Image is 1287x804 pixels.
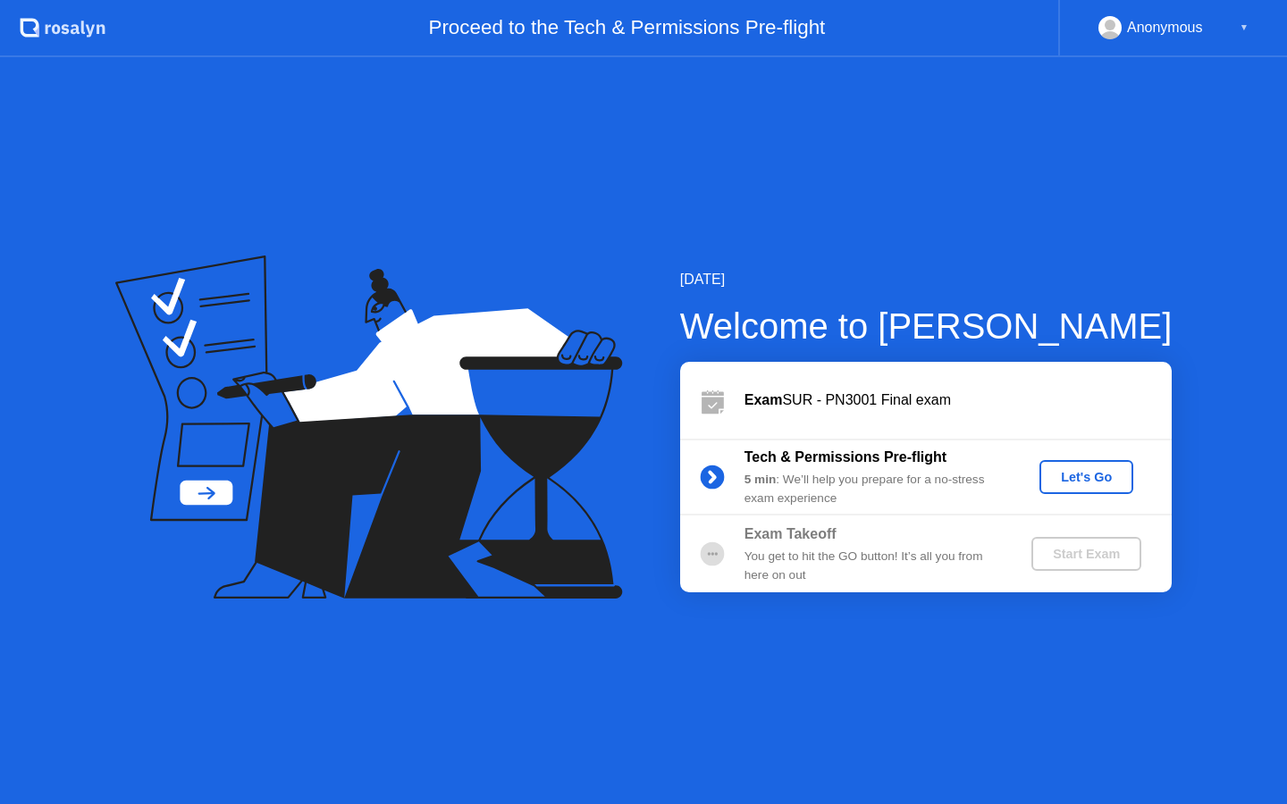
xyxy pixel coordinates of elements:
b: 5 min [744,473,777,486]
button: Let's Go [1039,460,1133,494]
div: You get to hit the GO button! It’s all you from here on out [744,548,1002,584]
div: SUR - PN3001 Final exam [744,389,1172,411]
div: ▼ [1240,16,1249,39]
div: Welcome to [PERSON_NAME] [680,299,1173,353]
div: : We’ll help you prepare for a no-stress exam experience [744,471,1002,507]
div: Anonymous [1127,16,1203,39]
b: Tech & Permissions Pre-flight [744,449,946,465]
button: Start Exam [1031,537,1141,571]
div: Start Exam [1039,547,1134,561]
b: Exam [744,392,783,407]
b: Exam Takeoff [744,526,837,541]
div: Let's Go [1047,470,1126,484]
div: [DATE] [680,269,1173,290]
